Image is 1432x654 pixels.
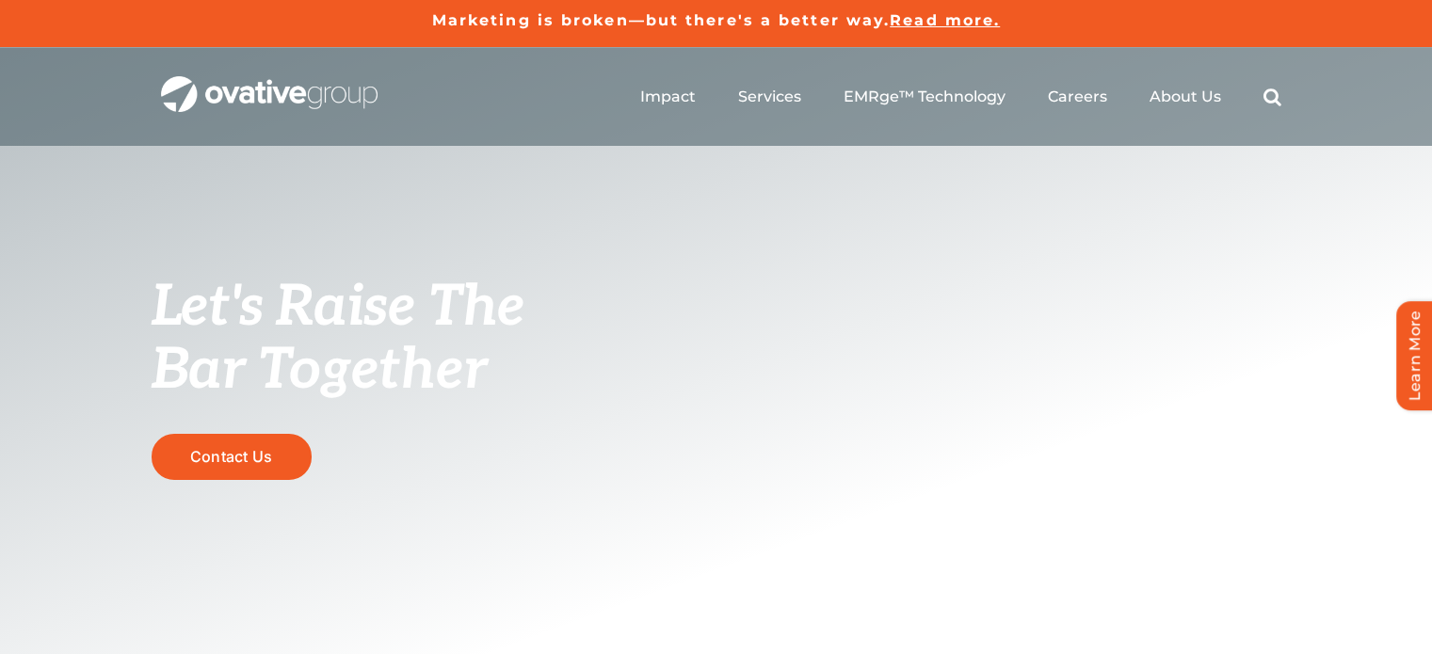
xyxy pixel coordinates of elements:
a: Careers [1048,88,1107,106]
a: Search [1263,88,1281,106]
a: Marketing is broken—but there's a better way. [432,11,891,29]
span: Let's Raise The [152,274,525,342]
a: OG_Full_horizontal_WHT [161,74,378,92]
span: Contact Us [190,448,272,466]
a: Services [738,88,801,106]
a: Impact [640,88,696,106]
span: Bar Together [152,337,487,405]
a: About Us [1150,88,1221,106]
nav: Menu [640,67,1281,127]
a: Read more. [890,11,1000,29]
a: Contact Us [152,434,312,480]
a: EMRge™ Technology [844,88,1006,106]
